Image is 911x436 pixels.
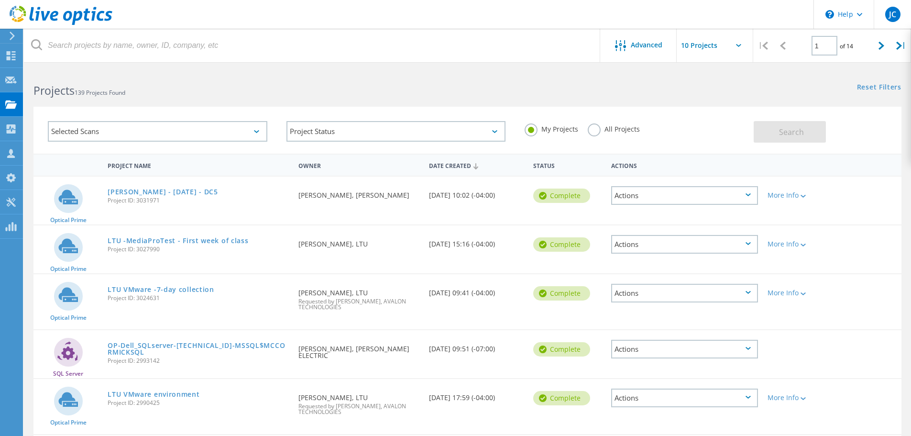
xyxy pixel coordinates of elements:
div: [DATE] 09:41 (-04:00) [424,274,528,306]
div: Actions [611,186,758,205]
div: Complete [533,391,590,405]
div: Complete [533,237,590,252]
div: Owner [294,156,424,174]
div: Complete [533,342,590,357]
div: Actions [606,156,763,174]
div: Project Name [103,156,294,174]
div: [DATE] 15:16 (-04:00) [424,225,528,257]
span: Optical Prime [50,315,87,321]
div: [DATE] 10:02 (-04:00) [424,177,528,208]
input: Search projects by name, owner, ID, company, etc [24,29,601,62]
span: Project ID: 3024631 [108,295,289,301]
svg: \n [825,10,834,19]
span: SQL Server [53,371,83,377]
div: Complete [533,189,590,203]
div: Status [528,156,606,174]
span: Search [779,127,804,137]
span: JC [889,11,896,18]
div: Selected Scans [48,121,267,142]
a: [PERSON_NAME] - [DATE] - DC5 [108,189,218,195]
div: | [891,29,911,63]
div: [DATE] 17:59 (-04:00) [424,379,528,411]
div: More Info [768,290,827,296]
button: Search [754,121,826,143]
label: All Projects [588,123,640,133]
span: Optical Prime [50,217,87,223]
div: Actions [611,284,758,302]
div: [PERSON_NAME], LTU [294,379,424,425]
div: Actions [611,340,758,358]
span: Optical Prime [50,266,87,272]
span: 139 Projects Found [75,89,125,97]
div: [PERSON_NAME], [PERSON_NAME] ELECTRIC [294,330,424,369]
a: OP-Dell_SQLserver-[TECHNICAL_ID]-MSSQL$MCCORMICKSQL [108,342,289,356]
div: More Info [768,241,827,247]
span: Requested by [PERSON_NAME], AVALON TECHNOLOGIES [298,299,419,310]
span: Project ID: 2993142 [108,358,289,364]
div: [PERSON_NAME], LTU [294,225,424,257]
span: Project ID: 3031971 [108,198,289,203]
span: Optical Prime [50,420,87,425]
span: Project ID: 3027990 [108,246,289,252]
a: LTU -MediaProTest - First week of class [108,237,248,244]
div: | [753,29,773,63]
div: More Info [768,192,827,199]
div: [PERSON_NAME], LTU [294,274,424,320]
span: Requested by [PERSON_NAME], AVALON TECHNOLOGIES [298,403,419,415]
div: [DATE] 09:51 (-07:00) [424,330,528,362]
label: My Projects [525,123,578,133]
span: of 14 [840,42,853,50]
a: Reset Filters [857,84,901,92]
a: LTU VMware environment [108,391,199,398]
span: Project ID: 2990425 [108,400,289,406]
span: Advanced [631,42,662,48]
div: [PERSON_NAME], [PERSON_NAME] [294,177,424,208]
a: Live Optics Dashboard [10,20,112,27]
div: Actions [611,389,758,407]
div: Complete [533,286,590,301]
div: Date Created [424,156,528,174]
div: Actions [611,235,758,254]
a: LTU VMware -7-day collection [108,286,214,293]
div: Project Status [286,121,506,142]
div: More Info [768,394,827,401]
b: Projects [33,83,75,98]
